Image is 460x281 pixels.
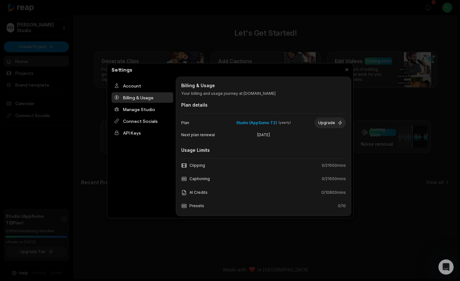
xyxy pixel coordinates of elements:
div: AI Credits [181,190,208,195]
span: [DATE] [237,132,290,138]
span: Next plan renewal [181,132,235,138]
span: 0 / 21600 mins [322,163,346,168]
div: Clipping [181,163,205,168]
div: Billing & Usage [112,92,173,103]
span: ( year ly) [278,121,291,125]
div: Account [112,81,173,91]
div: Manage Studio [112,104,173,115]
span: 0 / 10 [338,203,346,209]
button: Upgrade [314,117,346,128]
iframe: Intercom live chat [438,259,454,275]
h2: Billing & Usage [181,82,346,89]
div: Presets [181,203,204,209]
p: Your billing and usage journey at [DOMAIN_NAME] [181,91,346,96]
span: 0 / 10800 mins [321,190,346,195]
div: API Keys [112,128,173,138]
span: Plan [181,120,222,126]
span: 0 / 21600 mins [322,176,346,182]
h2: Settings [109,66,135,74]
span: Studio (AppSumo T2) [236,120,277,126]
div: Plan details [181,102,346,108]
div: Connect Socials [112,116,173,126]
div: Captioning [181,176,210,182]
div: Usage Limits [181,147,346,153]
